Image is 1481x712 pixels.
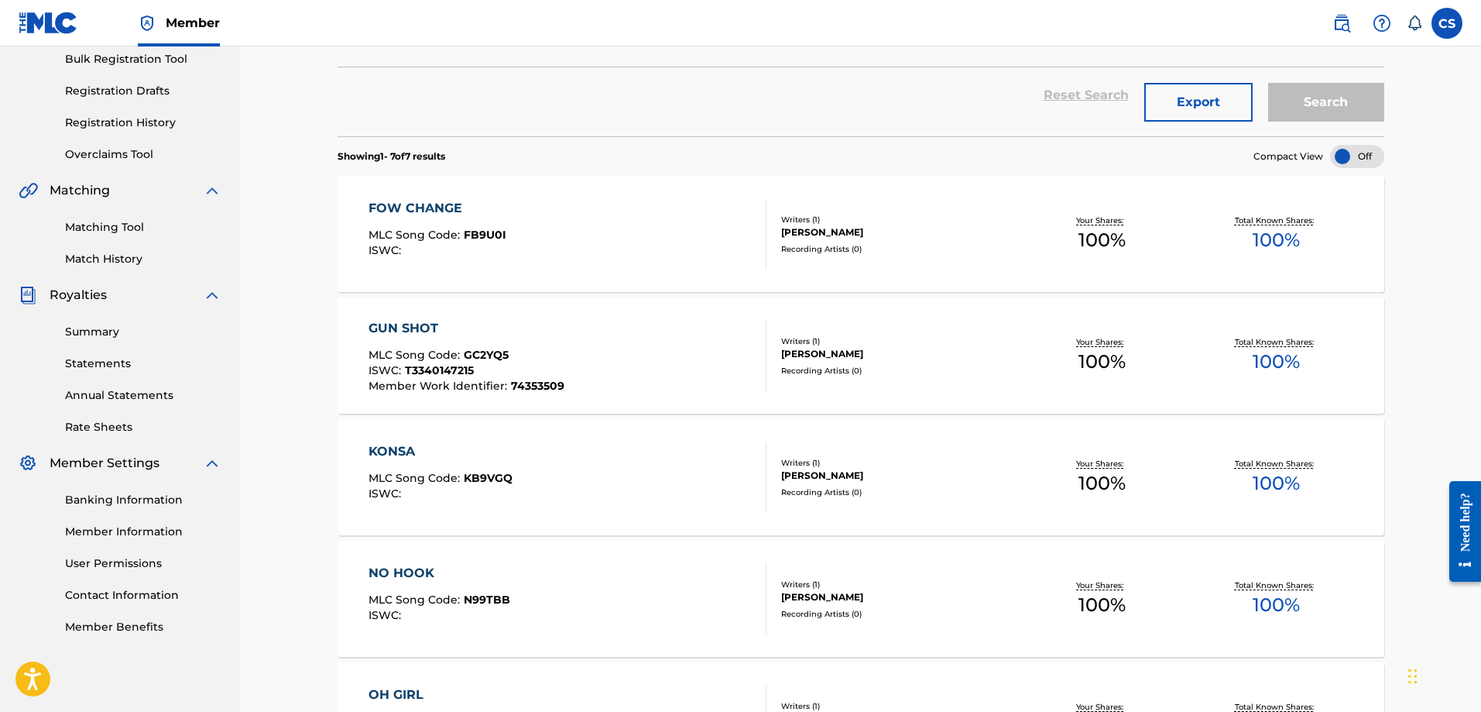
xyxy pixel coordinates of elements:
[369,471,464,485] span: MLC Song Code :
[369,348,464,362] span: MLC Song Code :
[369,228,464,242] span: MLC Song Code :
[65,524,221,540] a: Member Information
[781,214,1015,225] div: Writers ( 1 )
[781,469,1015,483] div: [PERSON_NAME]
[65,387,221,404] a: Annual Statements
[19,454,37,473] img: Member Settings
[203,181,221,200] img: expand
[65,356,221,372] a: Statements
[781,243,1015,255] div: Recording Artists ( 0 )
[65,324,221,340] a: Summary
[338,541,1384,657] a: NO HOOKMLC Song Code:N99TBBISWC:Writers (1)[PERSON_NAME]Recording Artists (0)Your Shares:100%Tota...
[203,454,221,473] img: expand
[1373,14,1391,33] img: help
[19,12,78,34] img: MLC Logo
[369,686,512,704] div: OH GIRL
[19,181,38,200] img: Matching
[50,181,110,200] span: Matching
[781,335,1015,347] div: Writers ( 1 )
[65,251,221,267] a: Match History
[1235,215,1318,226] p: Total Known Shares:
[781,579,1015,590] div: Writers ( 1 )
[65,419,221,435] a: Rate Sheets
[369,442,513,461] div: KONSA
[1076,215,1127,226] p: Your Shares:
[1366,8,1397,39] div: Help
[138,14,156,33] img: Top Rightsholder
[1407,15,1422,31] div: Notifications
[50,286,107,304] span: Royalties
[369,199,506,218] div: FOW CHANGE
[65,492,221,508] a: Banking Information
[1078,348,1126,376] span: 100 %
[369,593,464,607] span: MLC Song Code :
[65,83,221,99] a: Registration Drafts
[65,555,221,572] a: User Permissions
[511,379,564,393] span: 74353509
[1253,591,1300,619] span: 100 %
[1253,348,1300,376] span: 100 %
[1253,470,1300,497] span: 100 %
[1078,226,1126,254] span: 100 %
[781,347,1015,361] div: [PERSON_NAME]
[1253,150,1323,163] span: Compact View
[1235,580,1318,591] p: Total Known Shares:
[369,564,510,583] div: NO HOOK
[166,14,220,32] span: Member
[781,487,1015,498] div: Recording Artists ( 0 )
[781,700,1015,712] div: Writers ( 1 )
[1144,83,1253,122] button: Export
[65,51,221,67] a: Bulk Registration Tool
[1076,336,1127,348] p: Your Shares:
[369,379,511,393] span: Member Work Identifier :
[1076,458,1127,470] p: Your Shares:
[369,243,405,257] span: ISWC :
[1332,14,1351,33] img: search
[781,608,1015,620] div: Recording Artists ( 0 )
[1076,580,1127,591] p: Your Shares:
[464,593,510,607] span: N99TBB
[464,471,513,485] span: KB9VGQ
[1404,638,1481,712] iframe: Chat Widget
[1235,336,1318,348] p: Total Known Shares:
[1253,226,1300,254] span: 100 %
[1326,8,1357,39] a: Public Search
[369,363,405,377] span: ISWC :
[338,298,1384,414] a: GUN SHOTMLC Song Code:GC2YQ5ISWC:T3340147215Member Work Identifier:74353509Writers (1)[PERSON_NAM...
[203,286,221,304] img: expand
[1235,458,1318,470] p: Total Known Shares:
[369,319,564,338] div: GUN SHOT
[1078,470,1126,497] span: 100 %
[338,419,1384,535] a: KONSAMLC Song Code:KB9VGQISWC:Writers (1)[PERSON_NAME]Recording Artists (0)Your Shares:100%Total ...
[65,619,221,635] a: Member Benefits
[464,228,506,242] span: FB9U0I
[65,115,221,131] a: Registration History
[65,146,221,163] a: Overclaims Tool
[338,176,1384,292] a: FOW CHANGEMLC Song Code:FB9U0IISWC:Writers (1)[PERSON_NAME]Recording Artists (0)Your Shares:100%T...
[1431,8,1462,39] div: User Menu
[369,608,405,622] span: ISWC :
[369,487,405,500] span: ISWC :
[50,454,159,473] span: Member Settings
[781,365,1015,377] div: Recording Artists ( 0 )
[65,219,221,236] a: Matching Tool
[338,150,445,163] p: Showing 1 - 7 of 7 results
[65,587,221,604] a: Contact Information
[1408,653,1418,700] div: Drag
[781,457,1015,469] div: Writers ( 1 )
[781,225,1015,239] div: [PERSON_NAME]
[1078,591,1126,619] span: 100 %
[464,348,509,362] span: GC2YQ5
[781,590,1015,604] div: [PERSON_NAME]
[19,286,37,304] img: Royalties
[1438,470,1481,594] iframe: Resource Center
[405,363,474,377] span: T3340147215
